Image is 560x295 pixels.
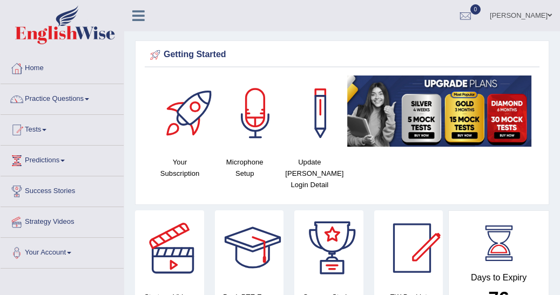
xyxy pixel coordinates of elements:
h4: Update [PERSON_NAME] Login Detail [282,156,336,190]
a: Predictions [1,146,124,173]
h4: Your Subscription [153,156,207,179]
a: Your Account [1,238,124,265]
a: Home [1,53,124,80]
a: Practice Questions [1,84,124,111]
span: 0 [470,4,481,15]
h4: Microphone Setup [218,156,272,179]
div: Getting Started [147,47,537,63]
a: Strategy Videos [1,207,124,234]
a: Success Stories [1,176,124,203]
h4: Days to Expiry [461,273,537,283]
a: Tests [1,115,124,142]
img: small5.jpg [347,76,531,147]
